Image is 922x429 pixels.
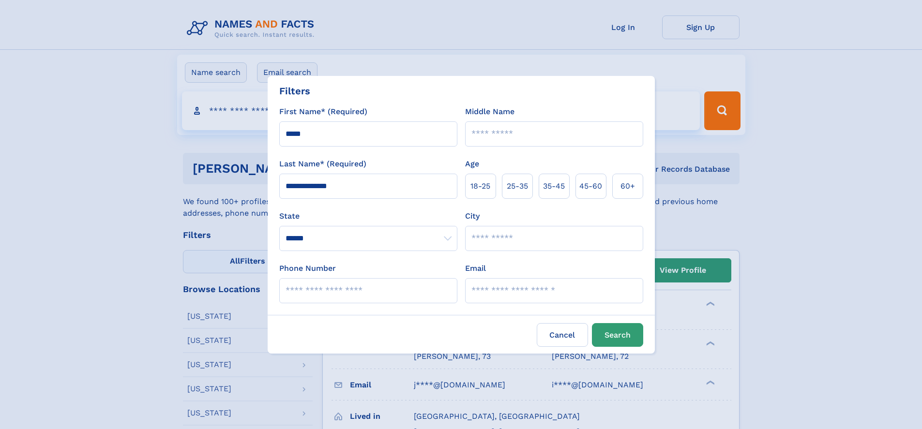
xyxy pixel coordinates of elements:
[279,84,310,98] div: Filters
[279,263,336,274] label: Phone Number
[465,210,480,222] label: City
[592,323,643,347] button: Search
[279,106,367,118] label: First Name* (Required)
[537,323,588,347] label: Cancel
[279,158,366,170] label: Last Name* (Required)
[465,106,514,118] label: Middle Name
[579,180,602,192] span: 45‑60
[465,158,479,170] label: Age
[620,180,635,192] span: 60+
[279,210,457,222] label: State
[465,263,486,274] label: Email
[507,180,528,192] span: 25‑35
[543,180,565,192] span: 35‑45
[470,180,490,192] span: 18‑25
